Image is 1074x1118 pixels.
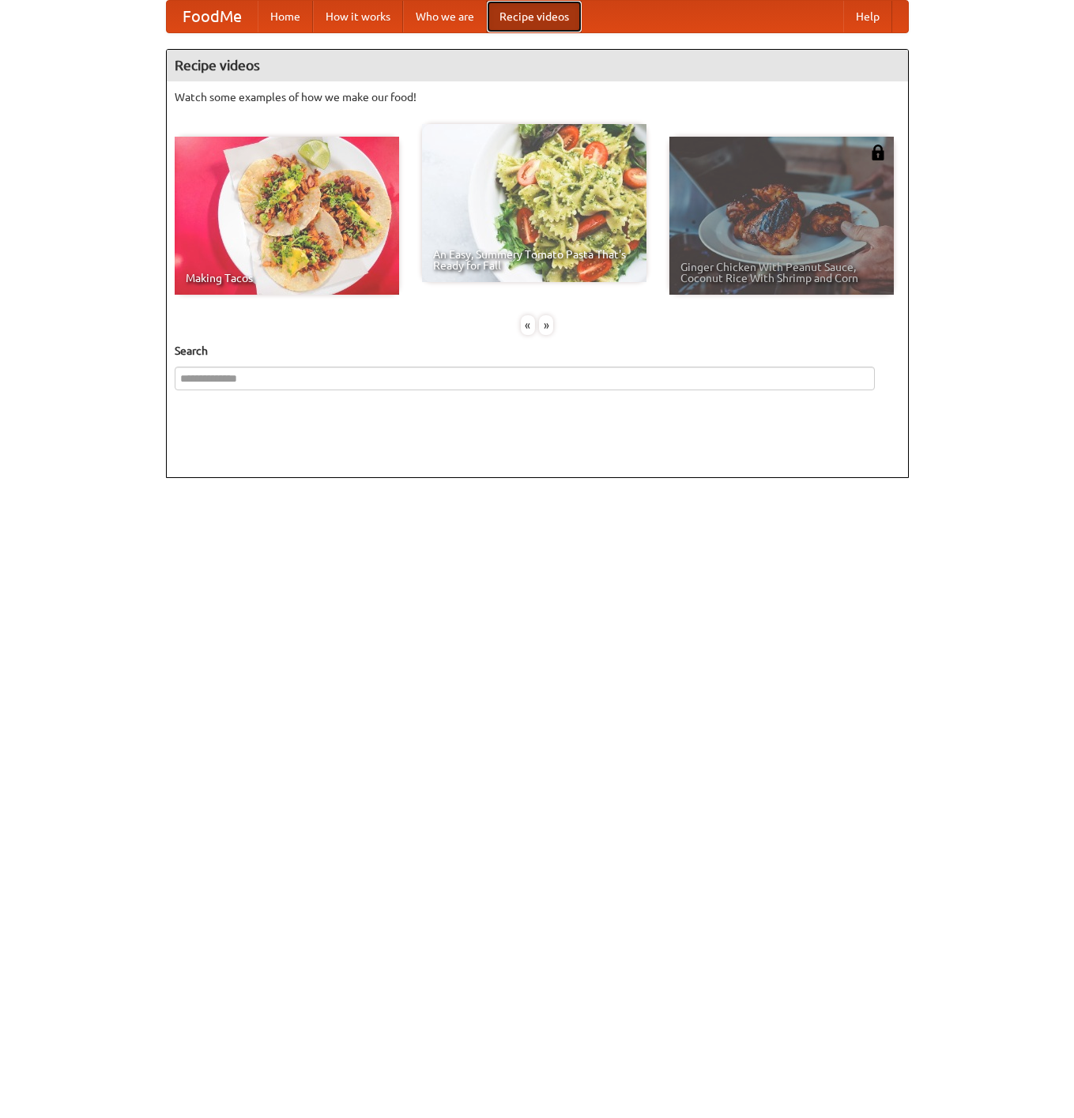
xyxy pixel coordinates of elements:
img: 483408.png [870,145,886,160]
a: Home [258,1,313,32]
a: FoodMe [167,1,258,32]
a: Recipe videos [487,1,582,32]
span: Making Tacos [186,273,388,284]
span: An Easy, Summery Tomato Pasta That's Ready for Fall [433,249,635,271]
h4: Recipe videos [167,50,908,81]
p: Watch some examples of how we make our food! [175,89,900,105]
div: » [539,315,553,335]
a: An Easy, Summery Tomato Pasta That's Ready for Fall [422,124,646,282]
h5: Search [175,343,900,359]
a: Help [843,1,892,32]
a: How it works [313,1,403,32]
div: « [521,315,535,335]
a: Who we are [403,1,487,32]
a: Making Tacos [175,137,399,295]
